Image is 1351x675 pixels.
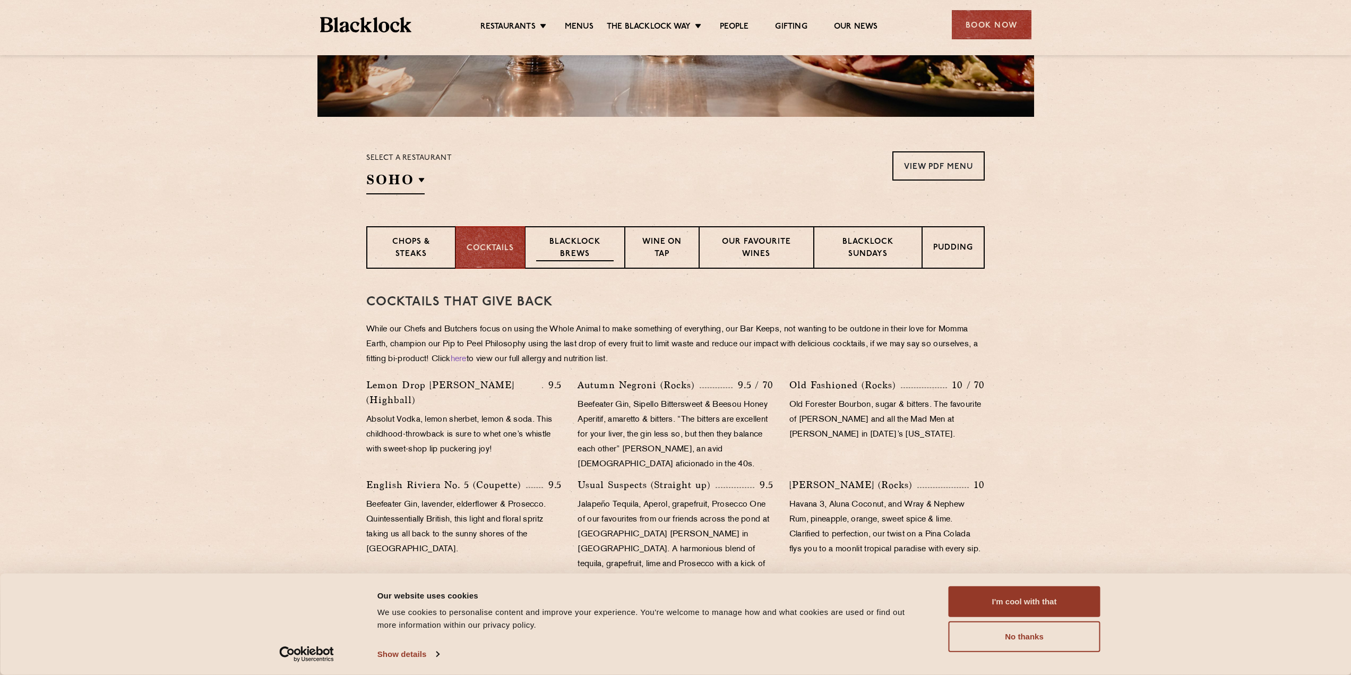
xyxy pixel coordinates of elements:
p: 9.5 [543,478,562,492]
a: View PDF Menu [892,151,985,181]
p: [PERSON_NAME] (Rocks) [789,477,917,492]
p: English Riviera No. 5 (Coupette) [366,477,526,492]
p: Absolut Vodka, lemon sherbet, lemon & soda. This childhood-throwback is sure to whet one’s whistl... [366,413,562,457]
p: 9.5 [754,478,773,492]
a: Show details [377,646,439,662]
a: Gifting [775,22,807,33]
a: Our News [834,22,878,33]
h2: SOHO [366,170,425,194]
p: Havana 3, Aluna Coconut, and Wray & Nephew Rum, pineapple, orange, sweet spice & lime. Clarified ... [789,498,985,557]
p: 10 / 70 [947,378,985,392]
p: 9.5 [543,378,562,392]
a: Restaurants [480,22,536,33]
p: Blacklock Brews [536,236,614,261]
h3: Cocktails That Give Back [366,295,985,309]
a: Usercentrics Cookiebot - opens in a new window [260,646,353,662]
p: Wine on Tap [636,236,688,261]
p: Beefeater Gin, lavender, elderflower & Prosecco. Quintessentially British, this light and floral ... [366,498,562,557]
div: Our website uses cookies [377,589,925,602]
a: Menus [565,22,593,33]
p: Our favourite wines [710,236,802,261]
p: Cocktails [467,243,514,255]
div: Book Now [952,10,1031,39]
p: Lemon Drop [PERSON_NAME] (Highball) [366,378,542,407]
p: Jalapeño Tequila, Aperol, grapefruit, Prosecco One of our favourites from our friends across the ... [578,498,773,587]
p: While our Chefs and Butchers focus on using the Whole Animal to make something of everything, our... [366,322,985,367]
a: The Blacklock Way [607,22,691,33]
button: I'm cool with that [949,586,1100,617]
img: BL_Textured_Logo-footer-cropped.svg [320,17,412,32]
button: No thanks [949,621,1100,652]
p: Old Forester Bourbon, sugar & bitters. The favourite of [PERSON_NAME] and all the Mad Men at [PER... [789,398,985,442]
p: Beefeater Gin, Sipello Bittersweet & Beesou Honey Aperitif, amaretto & bitters. “The bitters are ... [578,398,773,472]
p: Select a restaurant [366,151,452,165]
a: People [720,22,748,33]
div: We use cookies to personalise content and improve your experience. You're welcome to manage how a... [377,606,925,631]
a: here [451,355,467,363]
p: Usual Suspects (Straight up) [578,477,716,492]
p: 10 [969,478,985,492]
p: Chops & Steaks [378,236,444,261]
p: Autumn Negroni (Rocks) [578,378,700,392]
p: Blacklock Sundays [825,236,911,261]
p: 9.5 / 70 [733,378,773,392]
p: Pudding [933,242,973,255]
p: Old Fashioned (Rocks) [789,378,901,392]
